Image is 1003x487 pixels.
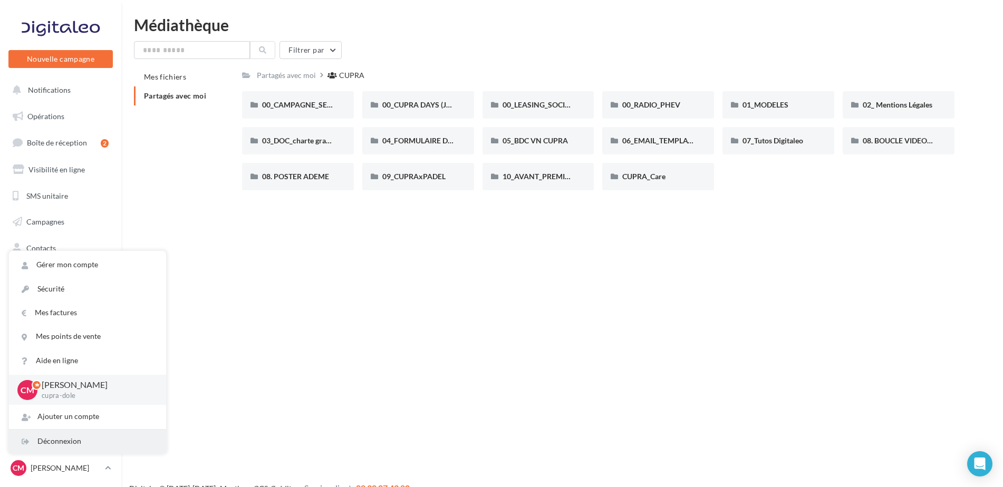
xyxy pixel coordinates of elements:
[382,172,446,181] span: 09_CUPRAxPADEL
[27,138,87,147] span: Boîte de réception
[339,70,364,81] div: CUPRA
[26,244,56,252] span: Contacts
[9,253,166,277] a: Gérer mon compte
[382,100,459,109] span: 00_CUPRA DAYS (JPO)
[279,41,342,59] button: Filtrer par
[42,391,149,401] p: cupra-dole
[9,325,166,348] a: Mes points de vente
[742,100,788,109] span: 01_MODELES
[6,105,115,128] a: Opérations
[262,100,361,109] span: 00_CAMPAGNE_SEPTEMBRE
[21,384,34,396] span: CM
[6,316,115,347] a: PLV et print personnalisable
[28,85,71,94] span: Notifications
[503,172,675,181] span: 10_AVANT_PREMIÈRES_CUPRA (VENTES PRIVEES)
[9,405,166,428] div: Ajouter un compte
[26,217,64,226] span: Campagnes
[622,100,680,109] span: 00_RADIO_PHEV
[6,131,115,154] a: Boîte de réception2
[6,289,115,311] a: Calendrier
[863,136,1002,145] span: 08. BOUCLE VIDEO ECRAN SHOWROOM
[6,185,115,207] a: SMS unitaire
[134,17,990,33] div: Médiathèque
[262,136,400,145] span: 03_DOC_charte graphique et GUIDELINES
[742,136,803,145] span: 07_Tutos Digitaleo
[31,463,101,473] p: [PERSON_NAME]
[8,50,113,68] button: Nouvelle campagne
[6,211,115,233] a: Campagnes
[503,100,620,109] span: 00_LEASING_SOCIAL_ÉLECTRIQUE
[382,136,539,145] span: 04_FORMULAIRE DES DEMANDES CRÉATIVES
[262,172,329,181] span: 08. POSTER ADEME
[967,451,992,476] div: Open Intercom Messenger
[6,351,115,382] a: Campagnes DataOnDemand
[622,136,745,145] span: 06_EMAIL_TEMPLATE HTML CUPRA
[6,79,111,101] button: Notifications
[28,165,85,174] span: Visibilité en ligne
[6,264,115,286] a: Médiathèque
[6,159,115,181] a: Visibilité en ligne
[6,237,115,259] a: Contacts
[9,301,166,325] a: Mes factures
[101,139,109,148] div: 2
[9,349,166,373] a: Aide en ligne
[26,191,68,200] span: SMS unitaire
[622,172,666,181] span: CUPRA_Care
[9,277,166,301] a: Sécurité
[8,458,113,478] a: CM [PERSON_NAME]
[863,100,932,109] span: 02_ Mentions Légales
[503,136,568,145] span: 05_BDC VN CUPRA
[257,70,316,81] div: Partagés avec moi
[9,430,166,453] div: Déconnexion
[144,91,206,100] span: Partagés avec moi
[13,463,24,473] span: CM
[27,112,64,121] span: Opérations
[42,379,149,391] p: [PERSON_NAME]
[144,72,186,81] span: Mes fichiers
